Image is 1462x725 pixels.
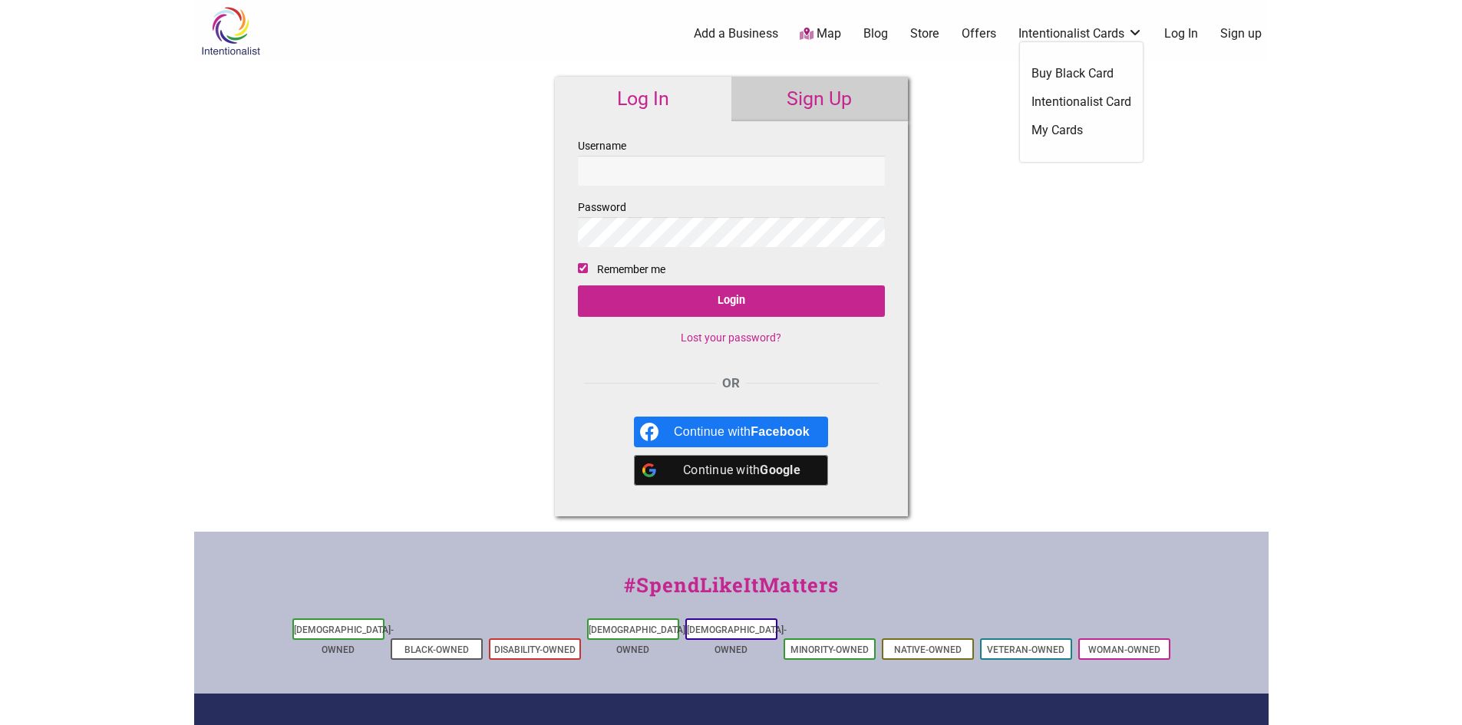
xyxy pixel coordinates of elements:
a: Offers [962,25,996,42]
a: Add a Business [694,25,778,42]
a: Disability-Owned [494,644,576,655]
a: Black-Owned [404,644,469,655]
b: Google [760,463,800,477]
div: Continue with [674,455,810,486]
img: Intentionalist [194,6,267,56]
a: Continue with <b>Facebook</b> [634,417,828,447]
label: Remember me [597,260,665,279]
input: Login [578,285,885,317]
a: Sign up [1220,25,1262,42]
div: #SpendLikeItMatters [194,570,1269,615]
a: Intentionalist Card [1031,94,1131,110]
div: Continue with [674,417,810,447]
a: Woman-Owned [1088,644,1160,655]
a: [DEMOGRAPHIC_DATA]-Owned [687,624,787,655]
a: Veteran-Owned [987,644,1064,655]
label: Password [578,198,885,247]
b: Facebook [751,425,810,438]
a: Continue with <b>Google</b> [634,455,828,486]
label: Username [578,137,885,186]
a: Native-Owned [894,644,962,655]
a: Buy Black Card [1031,65,1131,82]
a: Blog [863,25,888,42]
a: My Cards [1031,122,1131,139]
a: Log In [555,77,731,121]
div: OR [578,374,885,394]
input: Username [578,156,885,186]
a: Intentionalist Cards [1018,25,1143,42]
a: Minority-Owned [790,644,869,655]
a: [DEMOGRAPHIC_DATA]-Owned [589,624,688,655]
a: Sign Up [731,77,908,121]
a: Store [910,25,939,42]
a: Log In [1164,25,1198,42]
a: [DEMOGRAPHIC_DATA]-Owned [294,624,394,655]
a: Lost your password? [681,331,781,344]
input: Password [578,217,885,247]
a: Map [800,25,841,43]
